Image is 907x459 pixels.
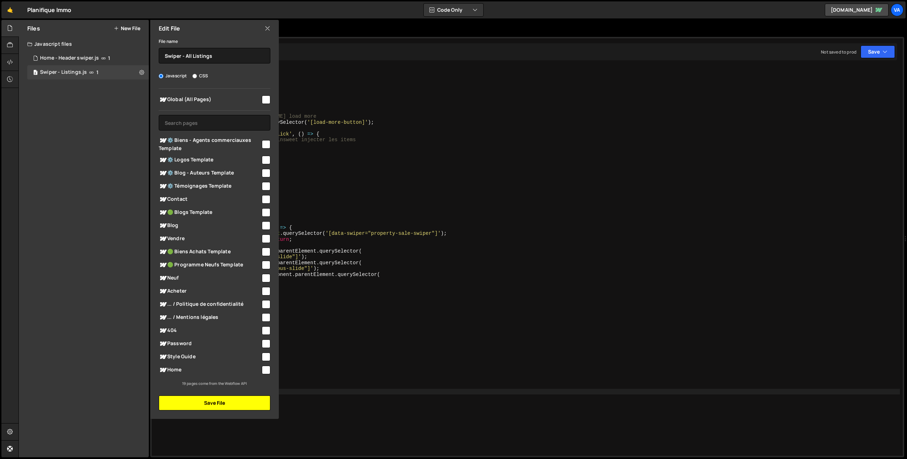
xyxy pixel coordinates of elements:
[159,300,261,309] span: ... / Politique de confidentialité
[192,74,197,78] input: CSS
[159,72,187,79] label: Javascript
[33,70,38,76] span: 2
[821,49,856,55] div: Not saved to prod
[159,195,261,204] span: Contact
[27,65,149,79] div: Swiper - Listings.js
[27,6,71,14] div: Planifique Immo
[159,136,261,152] span: ⚙️ Biens - Agents commerciauxes Template
[891,4,903,16] a: Va
[159,95,261,104] span: Global (All Pages)
[27,51,149,65] div: 17081/47033.js
[159,38,178,45] label: File name
[96,70,98,75] span: 1
[159,182,261,190] span: ⚙️ Témoignages Template
[159,156,261,164] span: ⚙️ Logos Template
[159,366,261,374] span: Home
[159,287,261,295] span: Acheter
[424,4,483,16] button: Code Only
[108,55,110,61] span: 1
[159,274,261,282] span: Neuf
[159,221,261,230] span: Blog
[159,208,261,217] span: 🟢 Blogs Template
[159,313,261,322] span: ... / Mentions légales
[159,353,261,361] span: Style Guide
[27,24,40,32] h2: Files
[159,396,270,410] button: Save File
[40,55,99,61] div: Home - Header swiper.js
[114,26,140,31] button: New File
[159,115,270,131] input: Search pages
[159,339,261,348] span: Password
[159,24,180,32] h2: Edit File
[182,381,247,386] small: 19 pages come from the Webflow API
[1,1,19,18] a: 🤙
[861,45,895,58] button: Save
[19,37,149,51] div: Javascript files
[159,234,261,243] span: Vendre
[159,326,261,335] span: 404
[159,261,261,269] span: 🟢 Programme Neufs Template
[159,74,163,78] input: Javascript
[192,72,208,79] label: CSS
[40,69,87,76] div: Swiper - Listings.js
[825,4,889,16] a: [DOMAIN_NAME]
[159,248,261,256] span: 🟢 Biens Achats Template
[159,48,270,63] input: Name
[159,169,261,177] span: ⚙️ Blog - Auteurs Template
